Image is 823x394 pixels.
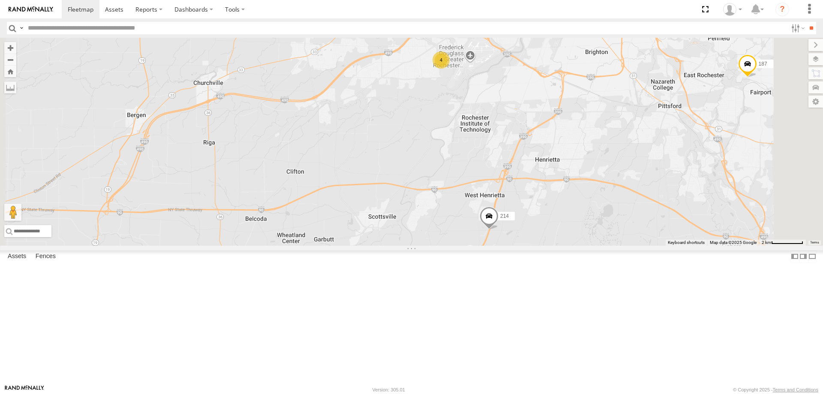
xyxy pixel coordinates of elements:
[759,240,806,246] button: Map Scale: 2 km per 71 pixels
[790,250,799,263] label: Dock Summary Table to the Left
[31,250,60,262] label: Fences
[762,240,771,245] span: 2 km
[372,387,405,392] div: Version: 305.01
[775,3,789,16] i: ?
[668,240,705,246] button: Keyboard shortcuts
[799,250,808,263] label: Dock Summary Table to the Right
[4,66,16,77] button: Zoom Home
[500,213,509,219] span: 214
[810,241,819,244] a: Terms
[788,22,806,34] label: Search Filter Options
[9,6,53,12] img: rand-logo.svg
[733,387,818,392] div: © Copyright 2025 -
[808,250,817,263] label: Hide Summary Table
[808,96,823,108] label: Map Settings
[759,61,767,67] span: 187
[4,81,16,93] label: Measure
[4,42,16,54] button: Zoom in
[710,240,757,245] span: Map data ©2025 Google
[4,54,16,66] button: Zoom out
[773,387,818,392] a: Terms and Conditions
[5,385,44,394] a: Visit our Website
[433,51,450,69] div: 4
[3,250,30,262] label: Assets
[4,204,21,221] button: Drag Pegman onto the map to open Street View
[720,3,745,16] div: David Steen
[18,22,25,34] label: Search Query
